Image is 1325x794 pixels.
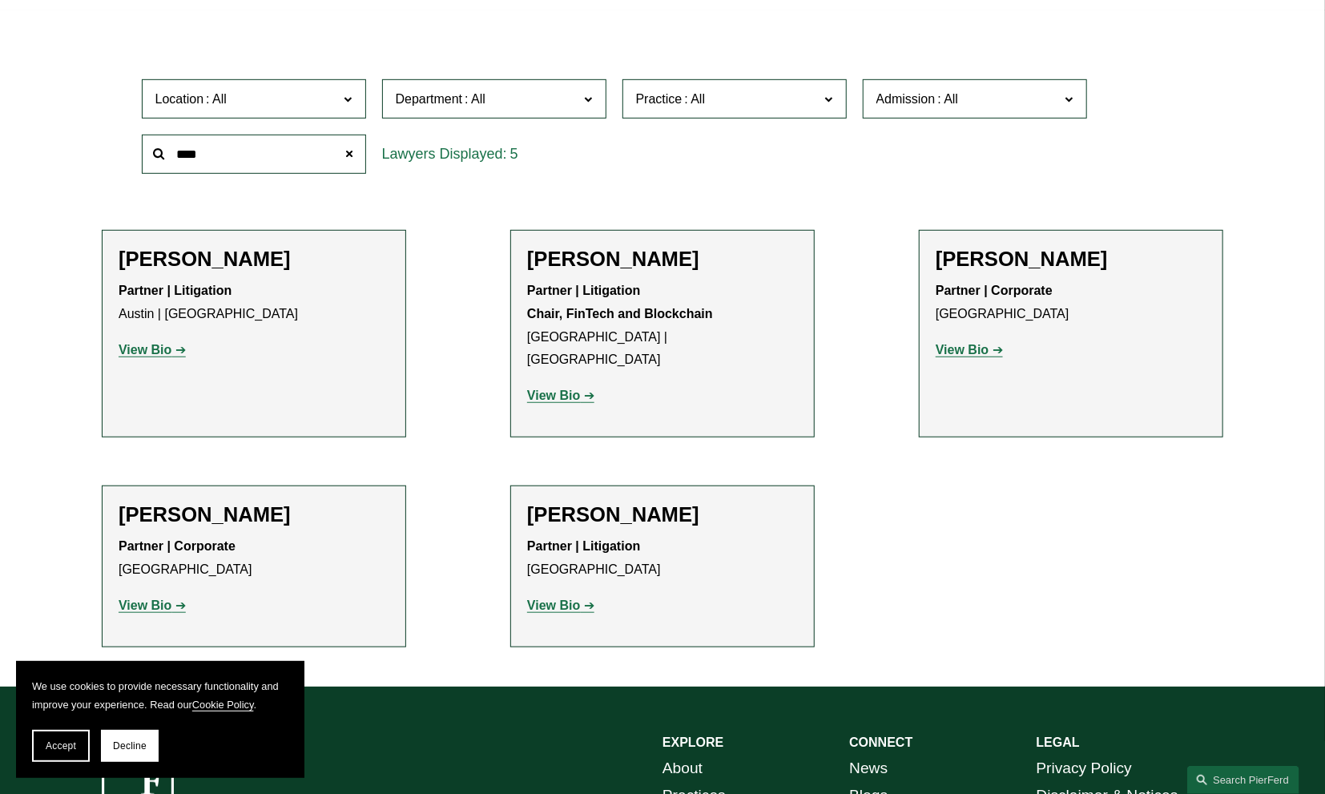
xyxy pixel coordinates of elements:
[527,389,580,402] strong: View Bio
[119,599,171,612] strong: View Bio
[192,699,254,711] a: Cookie Policy
[662,755,703,783] a: About
[119,247,389,272] h2: [PERSON_NAME]
[396,92,463,106] span: Department
[527,599,594,612] a: View Bio
[636,92,683,106] span: Practice
[119,284,232,297] strong: Partner | Litigation
[119,280,389,326] p: Austin | [GEOGRAPHIC_DATA]
[527,284,713,320] strong: Partner | Litigation Chair, FinTech and Blockchain
[936,247,1206,272] h2: [PERSON_NAME]
[32,677,288,714] p: We use cookies to provide necessary functionality and improve your experience. Read our .
[32,730,90,762] button: Accept
[936,343,989,357] strong: View Bio
[936,284,1053,297] strong: Partner | Corporate
[527,599,580,612] strong: View Bio
[527,502,798,527] h2: [PERSON_NAME]
[119,535,389,582] p: [GEOGRAPHIC_DATA]
[119,343,186,357] a: View Bio
[119,502,389,527] h2: [PERSON_NAME]
[876,92,936,106] span: Admission
[101,730,159,762] button: Decline
[936,280,1206,326] p: [GEOGRAPHIC_DATA]
[113,740,147,752] span: Decline
[510,146,518,162] span: 5
[849,736,912,749] strong: CONNECT
[119,539,236,553] strong: Partner | Corporate
[1187,766,1299,794] a: Search this site
[1037,755,1132,783] a: Privacy Policy
[119,599,186,612] a: View Bio
[527,280,798,372] p: [GEOGRAPHIC_DATA] | [GEOGRAPHIC_DATA]
[662,736,723,749] strong: EXPLORE
[16,661,304,778] section: Cookie banner
[527,247,798,272] h2: [PERSON_NAME]
[849,755,888,783] a: News
[527,389,594,402] a: View Bio
[46,740,76,752] span: Accept
[527,539,640,553] strong: Partner | Litigation
[155,92,204,106] span: Location
[119,343,171,357] strong: View Bio
[1037,736,1080,749] strong: LEGAL
[527,535,798,582] p: [GEOGRAPHIC_DATA]
[936,343,1003,357] a: View Bio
